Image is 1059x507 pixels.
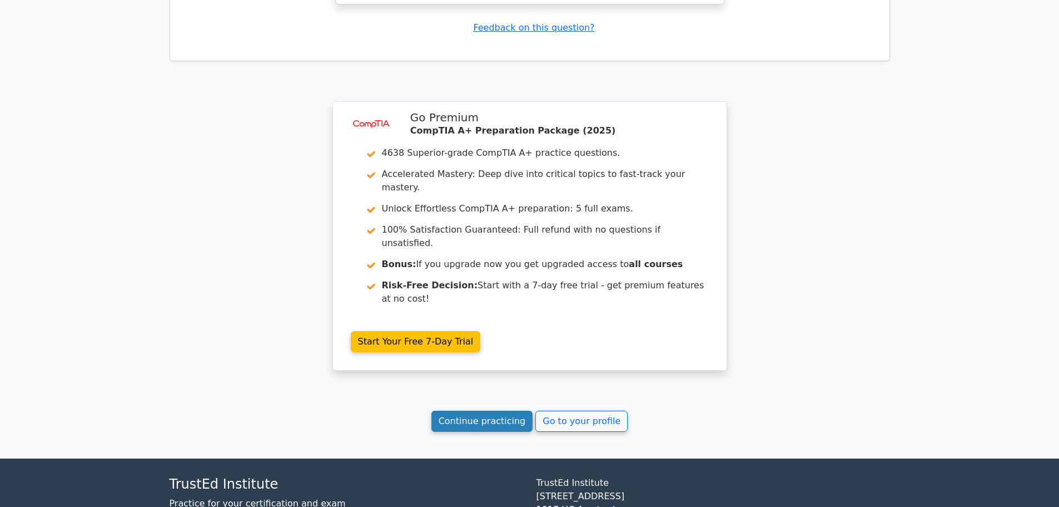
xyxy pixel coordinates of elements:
h4: TrustEd Institute [170,476,523,493]
a: Feedback on this question? [473,22,594,33]
a: Continue practicing [431,411,533,432]
a: Go to your profile [535,411,628,432]
a: Start Your Free 7-Day Trial [351,331,481,352]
